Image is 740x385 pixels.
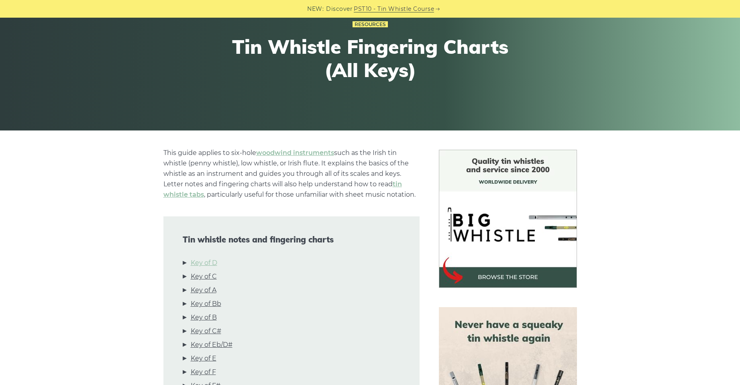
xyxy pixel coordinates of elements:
span: Tin whistle notes and fingering charts [183,235,400,244]
a: Key of E [191,353,216,364]
a: woodwind instruments [256,149,334,157]
a: Key of A [191,285,216,295]
span: Discover [326,4,353,14]
a: Key of Bb [191,299,221,309]
img: BigWhistle Tin Whistle Store [439,150,577,288]
a: Key of F [191,367,216,377]
a: Key of B [191,312,217,323]
a: Key of C# [191,326,221,336]
h1: Tin Whistle Fingering Charts (All Keys) [222,35,518,81]
a: Key of D [191,258,217,268]
p: This guide applies to six-hole such as the Irish tin whistle (penny whistle), low whistle, or Iri... [163,148,420,200]
a: Key of Eb/D# [191,340,232,350]
a: Resources [353,21,388,28]
span: NEW: [307,4,324,14]
a: PST10 - Tin Whistle Course [354,4,434,14]
a: Key of C [191,271,217,282]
